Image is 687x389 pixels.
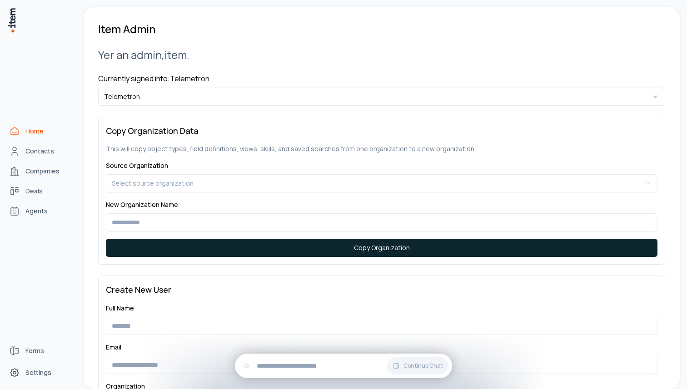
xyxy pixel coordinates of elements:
h1: Item Admin [98,22,156,36]
label: Email [106,343,121,351]
a: Agents [5,202,75,220]
span: Home [25,127,44,136]
h3: Create New User [106,283,657,296]
span: Forms [25,346,44,355]
img: Item Brain Logo [7,7,16,33]
label: Full Name [106,304,134,312]
span: Settings [25,368,51,377]
label: Source Organization [106,161,168,170]
a: Home [5,122,75,140]
h2: Yer an admin, item . [98,47,665,62]
a: Forms [5,342,75,360]
div: Continue Chat [235,354,452,378]
span: Companies [25,167,60,176]
h4: Currently signed into: Telemetron [98,73,665,84]
label: New Organization Name [106,200,178,209]
h3: Copy Organization Data [106,124,657,137]
span: Contacts [25,147,54,156]
span: Deals [25,187,43,196]
span: Agents [25,207,48,216]
a: Companies [5,162,75,180]
a: Settings [5,364,75,382]
button: Continue Chat [387,357,448,374]
span: Continue Chat [403,362,443,369]
p: This will copy object types, field definitions, views, skills, and saved searches from one organi... [106,144,657,153]
a: Contacts [5,142,75,160]
button: Copy Organization [106,239,657,257]
a: deals [5,182,75,200]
